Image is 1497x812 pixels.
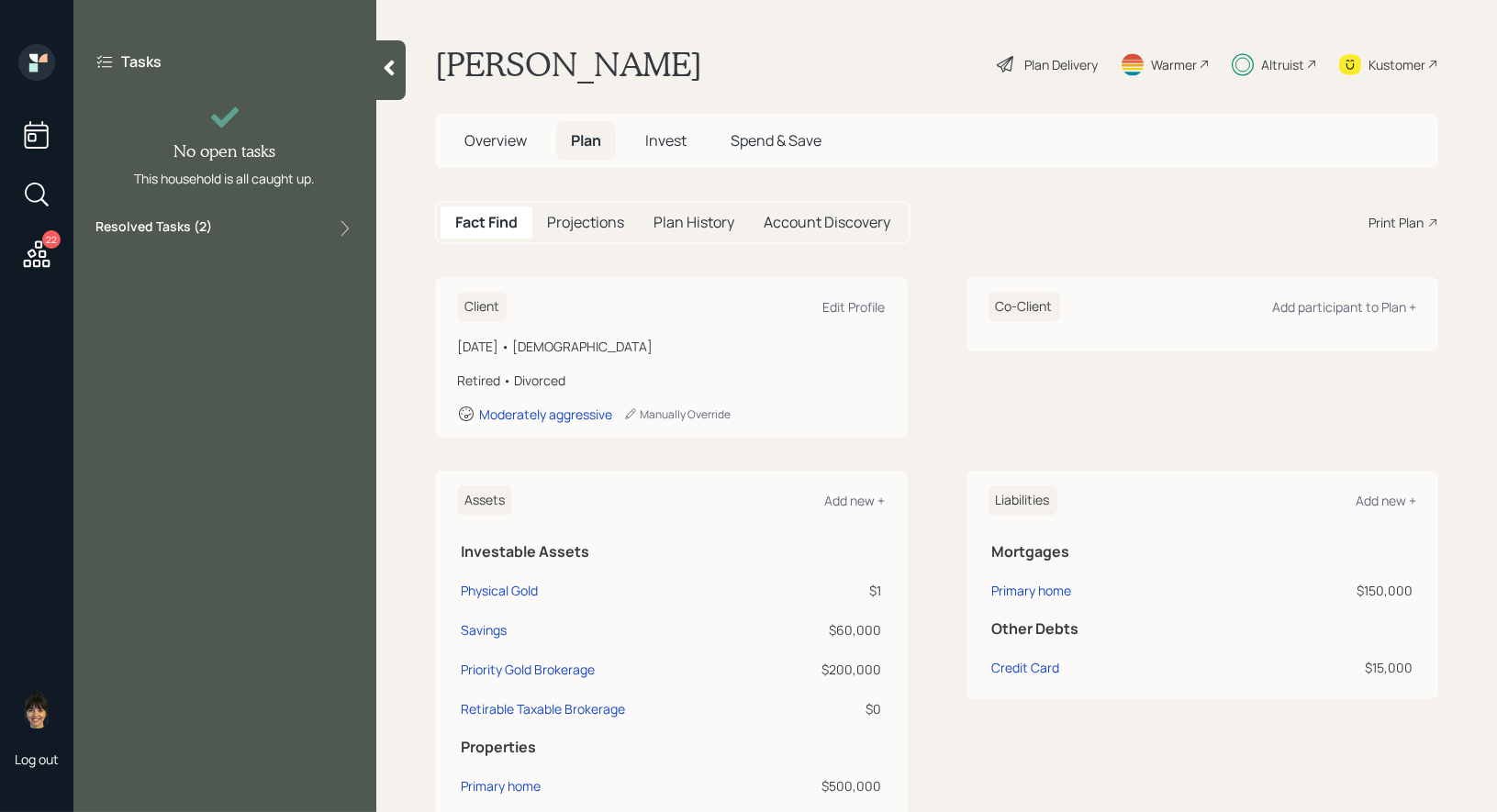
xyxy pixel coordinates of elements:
[1369,55,1425,74] div: Kustomer
[457,292,507,322] h6: Client
[461,776,541,795] div: Primary home
[769,776,882,795] div: $500,000
[731,130,821,150] span: Spend & Save
[1024,55,1098,74] div: Plan Delivery
[992,581,1072,600] div: Primary home
[1272,298,1416,316] div: Add participant to Plan +
[989,485,1057,516] h6: Liabilities
[654,214,734,231] h5: Plan History
[992,543,1413,561] h5: Mortgages
[464,130,527,150] span: Overview
[769,699,882,718] div: $0
[95,217,212,239] label: Resolved Tasks ( 2 )
[1356,492,1416,509] div: Add new +
[18,692,55,729] img: treva-nostdahl-headshot.png
[571,130,601,150] span: Plan
[825,492,886,509] div: Add new +
[547,214,624,231] h5: Projections
[1261,55,1304,74] div: Altruist
[461,620,507,640] div: Savings
[455,214,518,231] h5: Fact Find
[1240,658,1413,677] div: $15,000
[992,658,1060,677] div: Credit Card
[435,44,702,84] h1: [PERSON_NAME]
[992,620,1413,638] h5: Other Debts
[1151,55,1197,74] div: Warmer
[135,169,316,188] div: This household is all caught up.
[764,214,890,231] h5: Account Discovery
[457,371,886,390] div: Retired • Divorced
[623,406,731,422] div: Manually Override
[989,292,1060,322] h6: Co-Client
[461,699,625,718] div: Retirable Taxable Brokerage
[457,337,886,356] div: [DATE] • [DEMOGRAPHIC_DATA]
[823,298,886,316] div: Edit Profile
[461,739,882,756] h5: Properties
[461,543,882,561] h5: Investable Assets
[769,620,882,640] div: $60,000
[1240,581,1413,600] div: $150,000
[1369,213,1424,232] div: Print Plan
[457,485,512,516] h6: Assets
[42,230,61,249] div: 22
[174,141,276,161] h4: No open tasks
[479,406,612,423] div: Moderately aggressive
[769,660,882,679] div: $200,000
[15,751,59,768] div: Log out
[769,581,882,600] div: $1
[461,660,595,679] div: Priority Gold Brokerage
[645,130,687,150] span: Invest
[121,51,162,72] label: Tasks
[461,581,538,600] div: Physical Gold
